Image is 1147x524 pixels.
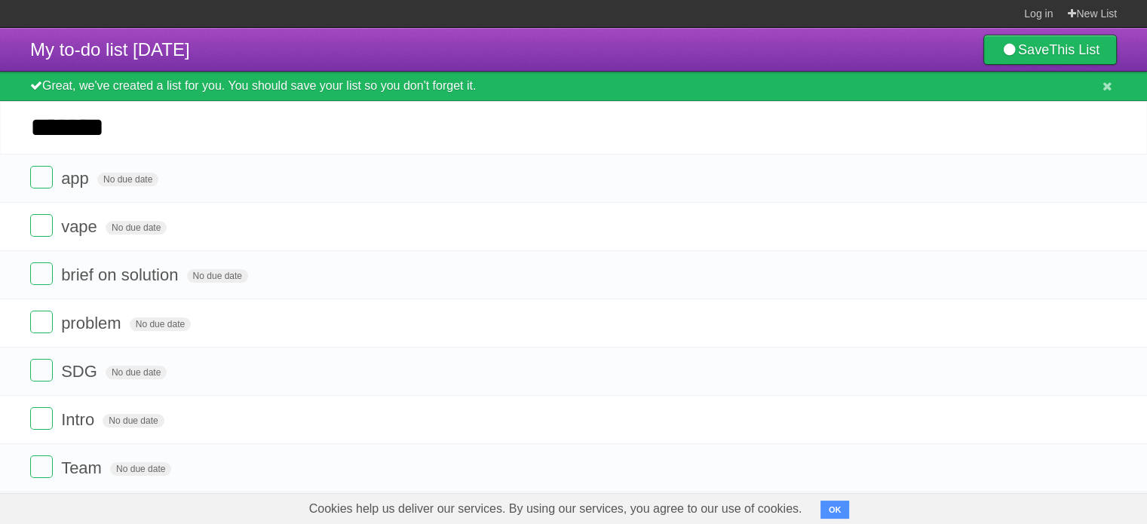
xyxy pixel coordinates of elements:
[61,265,182,284] span: brief on solution
[1049,42,1099,57] b: This List
[61,217,101,236] span: vape
[61,458,106,477] span: Team
[30,166,53,188] label: Done
[30,455,53,478] label: Done
[97,173,158,186] span: No due date
[30,359,53,382] label: Done
[61,314,124,332] span: problem
[61,362,101,381] span: SDG
[30,311,53,333] label: Done
[30,262,53,285] label: Done
[130,317,191,331] span: No due date
[103,414,164,427] span: No due date
[106,221,167,234] span: No due date
[106,366,167,379] span: No due date
[30,39,190,60] span: My to-do list [DATE]
[61,410,98,429] span: Intro
[30,214,53,237] label: Done
[61,169,93,188] span: app
[110,462,171,476] span: No due date
[820,501,850,519] button: OK
[294,494,817,524] span: Cookies help us deliver our services. By using our services, you agree to our use of cookies.
[983,35,1117,65] a: SaveThis List
[187,269,248,283] span: No due date
[30,407,53,430] label: Done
